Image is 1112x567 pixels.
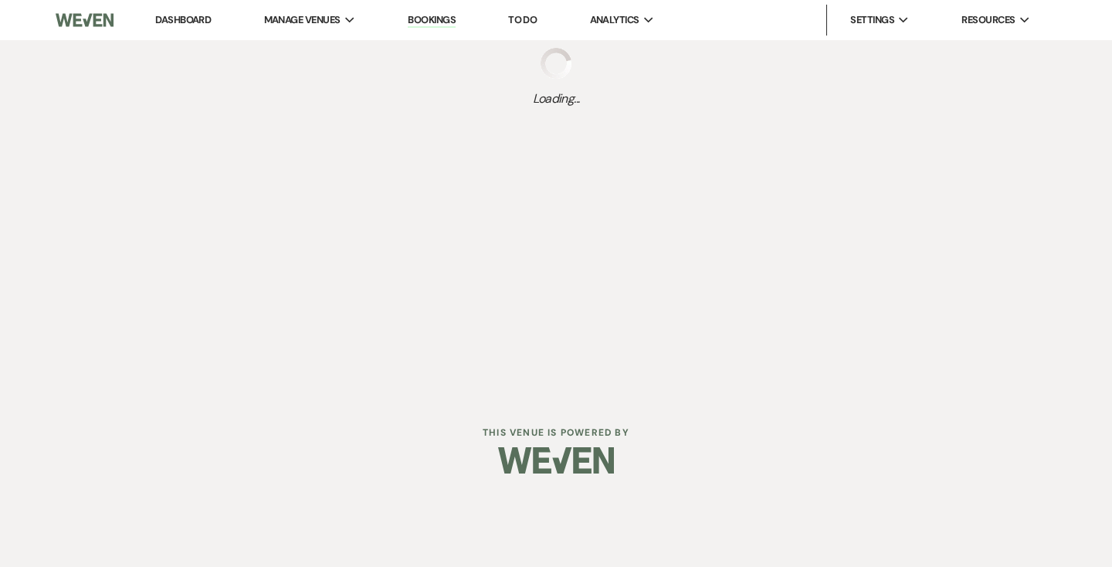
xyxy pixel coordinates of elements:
span: Analytics [590,12,639,28]
a: Dashboard [155,13,211,26]
img: Weven Logo [56,4,114,36]
span: Settings [850,12,894,28]
a: To Do [508,13,537,26]
a: Bookings [408,13,456,28]
span: Resources [961,12,1015,28]
span: Loading... [533,90,580,108]
span: Manage Venues [264,12,341,28]
img: Weven Logo [498,433,614,487]
img: loading spinner [541,48,571,79]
